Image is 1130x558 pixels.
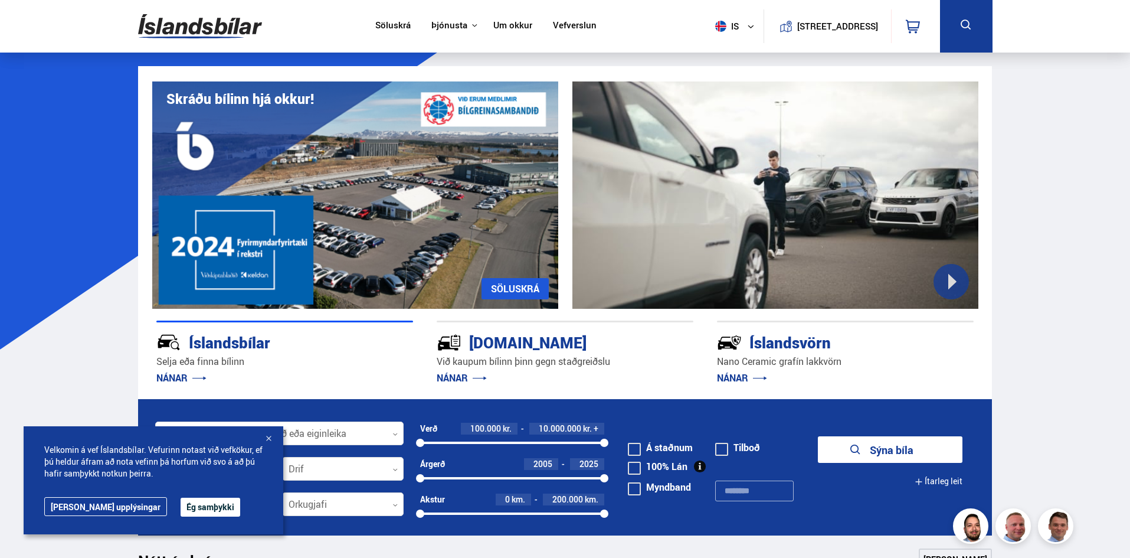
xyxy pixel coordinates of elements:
[583,424,592,433] span: kr.
[553,20,597,32] a: Vefverslun
[437,330,461,355] img: tr5P-W3DuiFaO7aO.svg
[420,459,445,469] div: Árgerð
[156,371,207,384] a: NÁNAR
[437,355,693,368] p: Við kaupum bílinn þinn gegn staðgreiðslu
[181,498,240,517] button: Ég samþykki
[505,494,510,505] span: 0
[585,495,598,504] span: km.
[770,9,885,43] a: [STREET_ADDRESS]
[44,497,167,516] a: [PERSON_NAME] upplýsingar
[156,355,413,368] p: Selja eða finna bílinn
[715,443,760,452] label: Tilboð
[539,423,581,434] span: 10.000.000
[594,424,598,433] span: +
[138,7,262,45] img: G0Ugv5HjCgRt.svg
[493,20,532,32] a: Um okkur
[552,494,583,505] span: 200.000
[915,468,962,495] button: Ítarleg leit
[533,458,552,469] span: 2005
[955,510,990,546] img: nhp88E3Fdnt1Opn2.png
[166,91,314,107] h1: Skráðu bílinn hjá okkur!
[420,424,437,433] div: Verð
[437,331,651,352] div: [DOMAIN_NAME]
[437,371,487,384] a: NÁNAR
[156,330,181,355] img: JRvxyua_JYH6wB4c.svg
[997,510,1033,546] img: siFngHWaQ9KaOqBr.png
[802,21,874,31] button: [STREET_ADDRESS]
[503,424,512,433] span: kr.
[710,21,740,32] span: is
[579,458,598,469] span: 2025
[152,81,558,309] img: eKx6w-_Home_640_.png
[628,482,691,492] label: Myndband
[818,436,962,463] button: Sýna bíla
[420,495,445,504] div: Akstur
[482,278,549,299] a: SÖLUSKRÁ
[512,495,525,504] span: km.
[1040,510,1075,546] img: FbJEzSuNWCJXmdc-.webp
[431,20,467,31] button: Þjónusta
[375,20,411,32] a: Söluskrá
[717,355,974,368] p: Nano Ceramic grafín lakkvörn
[156,331,371,352] div: Íslandsbílar
[628,462,687,471] label: 100% Lán
[715,21,726,32] img: svg+xml;base64,PHN2ZyB4bWxucz0iaHR0cDovL3d3dy53My5vcmcvMjAwMC9zdmciIHdpZHRoPSI1MTIiIGhlaWdodD0iNT...
[44,444,263,479] span: Velkomin á vef Íslandsbílar. Vefurinn notast við vefkökur, ef þú heldur áfram að nota vefinn þá h...
[717,371,767,384] a: NÁNAR
[628,443,693,452] label: Á staðnum
[717,330,742,355] img: -Svtn6bYgwAsiwNX.svg
[710,9,764,44] button: is
[470,423,501,434] span: 100.000
[717,331,932,352] div: Íslandsvörn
